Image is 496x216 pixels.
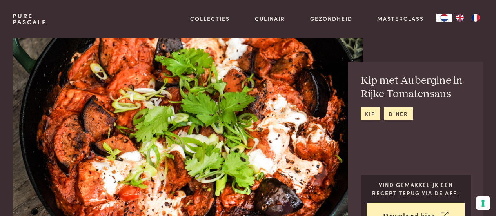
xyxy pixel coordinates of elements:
button: Uw voorkeuren voor toestemming voor trackingtechnologieën [476,196,490,210]
a: kip [361,107,380,120]
a: EN [452,14,468,22]
aside: Language selected: Nederlands [436,14,483,22]
a: diner [384,107,412,120]
a: NL [436,14,452,22]
a: Culinair [255,15,285,23]
a: PurePascale [13,13,47,25]
a: Masterclass [377,15,424,23]
div: Language [436,14,452,22]
p: Vind gemakkelijk een recept terug via de app! [367,181,465,197]
a: Collecties [190,15,230,23]
a: Gezondheid [310,15,352,23]
ul: Language list [452,14,483,22]
a: FR [468,14,483,22]
h2: Kip met Aubergine in Rijke Tomatensaus [361,74,471,101]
